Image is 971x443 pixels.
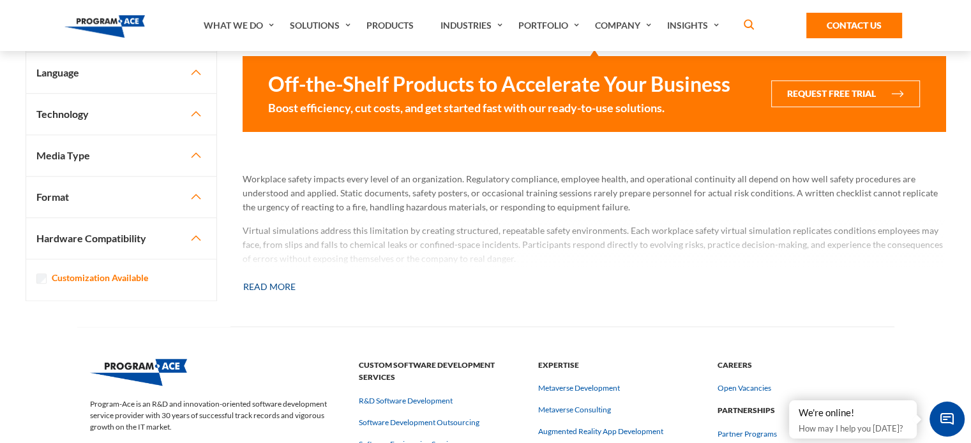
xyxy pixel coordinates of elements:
[718,404,882,417] strong: Partnerships
[538,426,663,437] a: Augmented Reality App Development
[243,273,296,301] button: Read more
[359,395,453,407] a: R&D Software Development
[26,177,216,217] button: Format
[52,271,148,285] label: Customization Available
[26,218,216,259] button: Hardware Compatibility
[771,80,920,107] button: Request Free Trial
[90,359,187,386] img: Program-Ace
[799,407,907,419] div: We're online!
[930,402,965,437] span: Chat Widget
[36,273,47,284] input: Customization Available
[718,382,771,394] a: Open Vacancies
[718,359,882,372] strong: Careers
[538,359,702,372] strong: Expertise
[359,359,523,384] strong: Custom Software Development Services
[538,382,620,394] a: Metaverse Development
[718,428,777,440] a: Partner Programs
[26,94,216,134] button: Technology
[538,360,702,370] a: Expertise
[243,172,945,268] div: Providing documented participation logs. Linking simulation content to specific regulatory requir...
[538,404,611,416] a: Metaverse Consulting
[26,135,216,176] button: Media Type
[359,417,479,428] a: Software Development Outsourcing
[64,15,146,38] img: Program-Ace
[799,421,907,436] p: How may I help you [DATE]?
[26,52,216,93] button: Language
[806,13,902,38] a: Contact Us
[268,99,730,116] small: Boost efficiency, cut costs, and get started fast with our ready-to-use solutions.
[359,372,523,382] a: Custom Software Development Services
[268,71,730,97] strong: Off-the-Shelf Products to Accelerate Your Business
[243,172,945,214] p: Workplace safety impacts every level of an organization. Regulatory compliance, employee health, ...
